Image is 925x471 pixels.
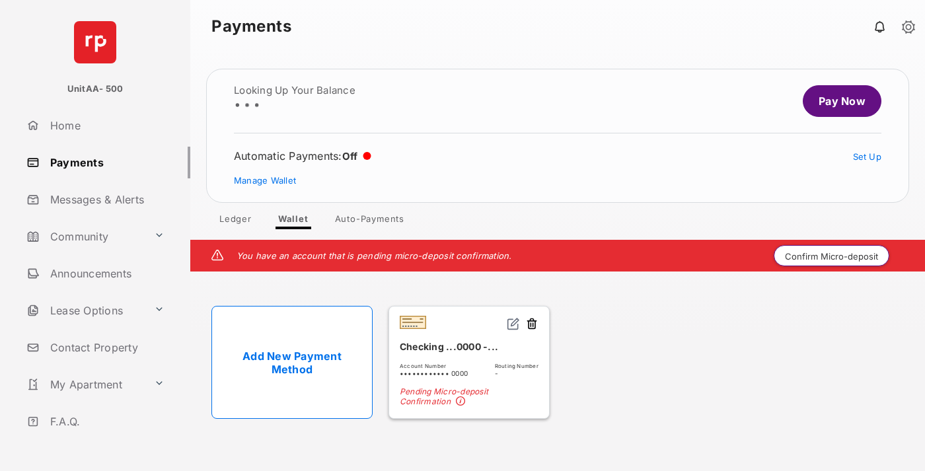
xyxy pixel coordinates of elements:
[234,85,355,96] h2: Looking up your balance
[400,363,468,369] span: Account Number
[268,213,319,229] a: Wallet
[237,250,512,261] em: You have an account that is pending micro-deposit confirmation.
[495,363,538,369] span: Routing Number
[211,306,373,419] a: Add New Payment Method
[21,221,149,252] a: Community
[234,175,296,186] a: Manage Wallet
[21,406,190,437] a: F.A.Q.
[21,369,149,400] a: My Apartment
[507,317,520,330] img: svg+xml;base64,PHN2ZyB2aWV3Qm94PSIwIDAgMjQgMjQiIHdpZHRoPSIxNiIgaGVpZ2h0PSIxNiIgZmlsbD0ibm9uZSIgeG...
[400,336,538,357] div: Checking ...0000 -...
[209,213,262,229] a: Ledger
[21,147,190,178] a: Payments
[774,245,889,266] button: Confirm Micro-deposit
[21,110,190,141] a: Home
[234,149,371,163] div: Automatic Payments :
[324,213,415,229] a: Auto-Payments
[21,258,190,289] a: Announcements
[400,386,538,408] span: Pending Micro-deposit Confirmation
[21,295,149,326] a: Lease Options
[21,332,190,363] a: Contact Property
[400,369,468,377] span: •••••••••••• 0000
[342,150,358,163] span: Off
[74,21,116,63] img: svg+xml;base64,PHN2ZyB4bWxucz0iaHR0cDovL3d3dy53My5vcmcvMjAwMC9zdmciIHdpZHRoPSI2NCIgaGVpZ2h0PSI2NC...
[67,83,124,96] p: UnitAA- 500
[211,18,291,34] strong: Payments
[21,184,190,215] a: Messages & Alerts
[495,369,538,377] span: -
[853,151,882,162] a: Set Up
